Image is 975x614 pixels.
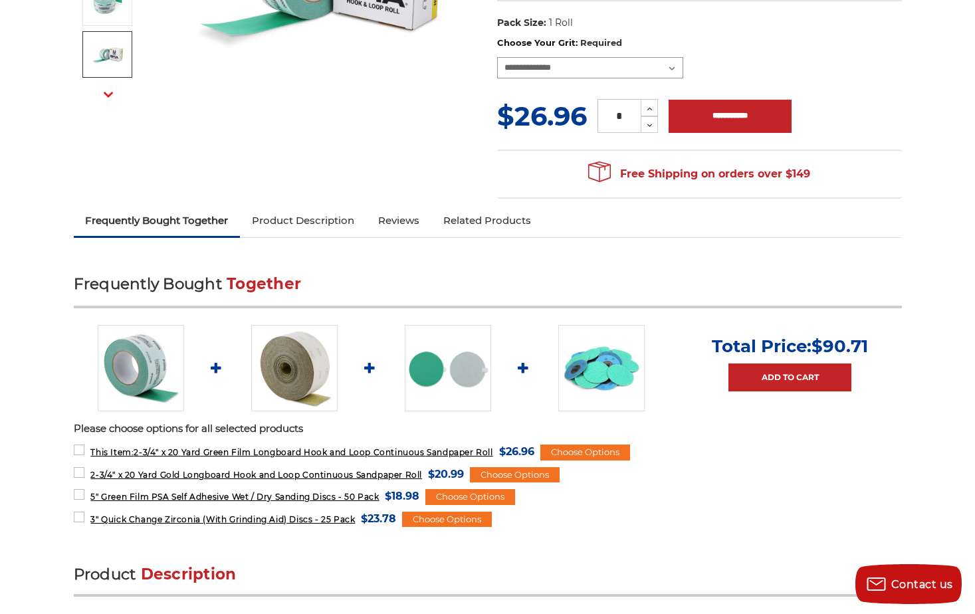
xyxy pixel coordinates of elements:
[227,274,301,293] span: Together
[428,465,464,483] span: $20.99
[497,100,587,132] span: $26.96
[712,336,868,357] p: Total Price:
[90,470,422,480] span: 2-3/4" x 20 Yard Gold Longboard Hook and Loop Continuous Sandpaper Roll
[240,206,366,235] a: Product Description
[90,492,379,502] span: 5" Green Film PSA Self Adhesive Wet / Dry Sanding Discs - 50 Pack
[74,565,136,583] span: Product
[361,510,396,528] span: $23.78
[74,421,902,437] p: Please choose options for all selected products
[92,80,124,109] button: Next
[728,363,851,391] a: Add to Cart
[74,206,241,235] a: Frequently Bought Together
[891,578,953,591] span: Contact us
[90,514,355,524] span: 3" Quick Change Zirconia (With Grinding Aid) Discs - 25 Pack
[91,38,124,71] img: Long-lasting sandpaper roll with treated aluminum oxide for efficient metal and wood sanding.
[385,487,419,505] span: $18.98
[540,445,630,460] div: Choose Options
[580,37,622,48] small: Required
[98,325,184,411] img: Green Film Longboard Sandpaper Roll ideal for automotive sanding and bodywork preparation.
[74,274,222,293] span: Frequently Bought
[402,512,492,528] div: Choose Options
[141,565,237,583] span: Description
[366,206,431,235] a: Reviews
[425,489,515,505] div: Choose Options
[855,564,962,604] button: Contact us
[812,336,868,357] span: $90.71
[470,467,560,483] div: Choose Options
[588,161,810,187] span: Free Shipping on orders over $149
[431,206,543,235] a: Related Products
[549,16,573,30] dd: 1 Roll
[90,447,134,457] strong: This Item:
[497,16,546,30] dt: Pack Size:
[497,37,902,50] label: Choose Your Grit:
[499,443,534,460] span: $26.96
[90,447,492,457] span: 2-3/4" x 20 Yard Green Film Longboard Hook and Loop Continuous Sandpaper Roll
